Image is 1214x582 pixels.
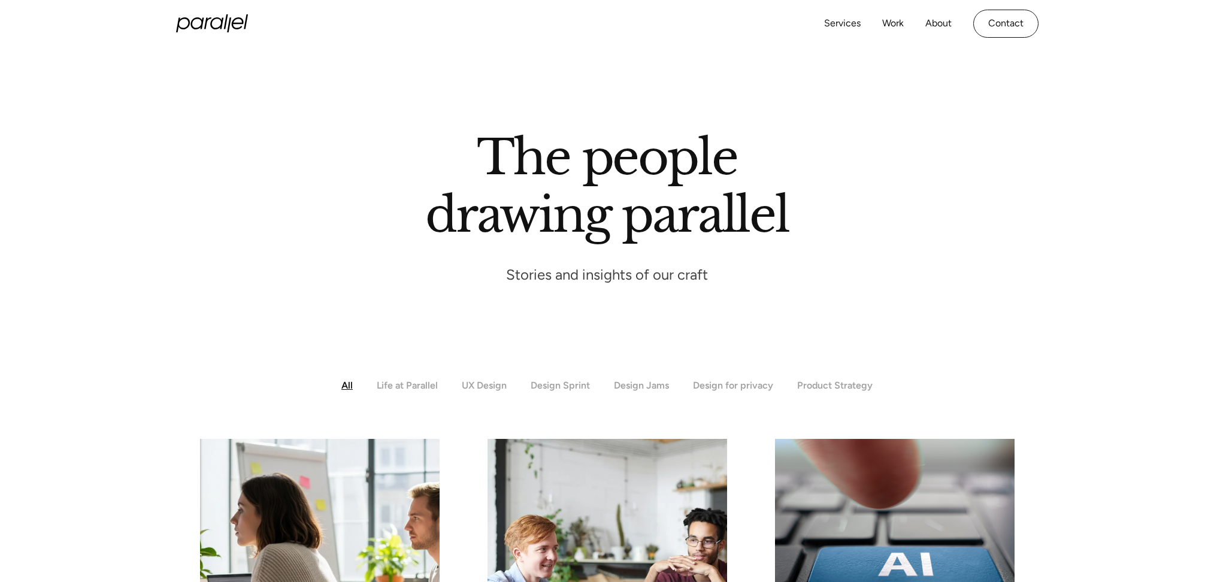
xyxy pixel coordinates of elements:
div: UX Design [462,380,507,391]
div: Product Strategy [797,380,873,391]
div: Design for privacy [693,380,773,391]
a: Work [882,15,904,32]
div: Design Jams [614,380,669,391]
div: All [341,380,353,391]
div: Design Sprint [531,380,590,391]
a: Contact [973,10,1039,38]
a: About [925,15,952,32]
h1: The people drawing parallel [425,129,789,244]
a: Services [824,15,861,32]
p: Stories and insights of our craft [506,265,708,284]
a: home [176,14,248,32]
div: Life at Parallel [377,380,438,391]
